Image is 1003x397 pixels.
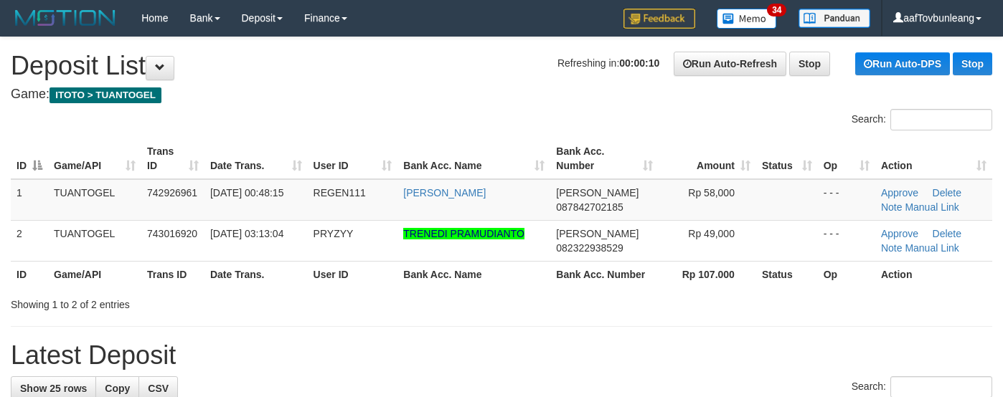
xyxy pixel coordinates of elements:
th: Op: activate to sort column ascending [818,138,875,179]
th: Bank Acc. Number [550,261,658,287]
th: ID: activate to sort column descending [11,138,48,179]
a: Manual Link [905,201,959,213]
span: Copy 082322938529 to clipboard [556,242,623,254]
h1: Latest Deposit [11,341,992,370]
a: Note [881,242,903,254]
th: Amount: activate to sort column ascending [659,138,756,179]
td: - - - [818,220,875,261]
a: Run Auto-DPS [855,52,950,75]
th: Game/API: activate to sort column ascending [48,138,141,179]
span: CSV [148,383,169,394]
span: 34 [767,4,786,16]
th: Rp 107.000 [659,261,756,287]
th: User ID [308,261,398,287]
span: REGEN111 [314,187,366,198]
td: 1 [11,179,48,221]
th: Status [756,261,818,287]
th: Trans ID [141,261,204,287]
td: TUANTOGEL [48,220,141,261]
a: Stop [953,52,992,75]
a: Approve [881,187,918,198]
h1: Deposit List [11,52,992,80]
td: TUANTOGEL [48,179,141,221]
input: Search: [890,109,992,130]
a: TRENEDI PRAMUDIANTO [403,228,524,239]
th: Game/API [48,261,141,287]
span: 742926961 [147,187,197,198]
span: Copy [105,383,130,394]
th: Date Trans.: activate to sort column ascending [204,138,308,179]
th: Bank Acc. Name: activate to sort column ascending [397,138,550,179]
span: 743016920 [147,228,197,239]
span: [PERSON_NAME] [556,228,639,239]
th: User ID: activate to sort column ascending [308,138,398,179]
a: Delete [933,187,961,198]
th: Action [875,261,992,287]
th: Action: activate to sort column ascending [875,138,992,179]
span: [PERSON_NAME] [556,187,639,198]
th: Status: activate to sort column ascending [756,138,818,179]
span: Rp 49,000 [688,228,735,239]
h4: Game: [11,87,992,102]
th: Op [818,261,875,287]
td: - - - [818,179,875,221]
a: Note [881,201,903,213]
span: Copy 087842702185 to clipboard [556,201,623,213]
span: PRYZYY [314,228,354,239]
th: Bank Acc. Number: activate to sort column ascending [550,138,658,179]
div: Showing 1 to 2 of 2 entries [11,292,408,312]
img: Feedback.jpg [623,9,695,29]
span: Rp 58,000 [688,187,735,198]
span: Refreshing in: [557,57,659,69]
th: Date Trans. [204,261,308,287]
img: Button%20Memo.svg [717,9,777,29]
label: Search: [852,109,992,130]
img: panduan.png [799,9,870,28]
span: [DATE] 03:13:04 [210,228,283,239]
a: Approve [881,228,918,239]
a: Run Auto-Refresh [674,52,786,76]
th: ID [11,261,48,287]
a: Manual Link [905,242,959,254]
a: [PERSON_NAME] [403,187,486,198]
img: MOTION_logo.png [11,7,120,29]
a: Delete [933,228,961,239]
span: [DATE] 00:48:15 [210,187,283,198]
th: Bank Acc. Name [397,261,550,287]
th: Trans ID: activate to sort column ascending [141,138,204,179]
strong: 00:00:10 [619,57,659,69]
td: 2 [11,220,48,261]
span: ITOTO > TUANTOGEL [50,87,161,103]
span: Show 25 rows [20,383,87,394]
a: Stop [789,52,830,76]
